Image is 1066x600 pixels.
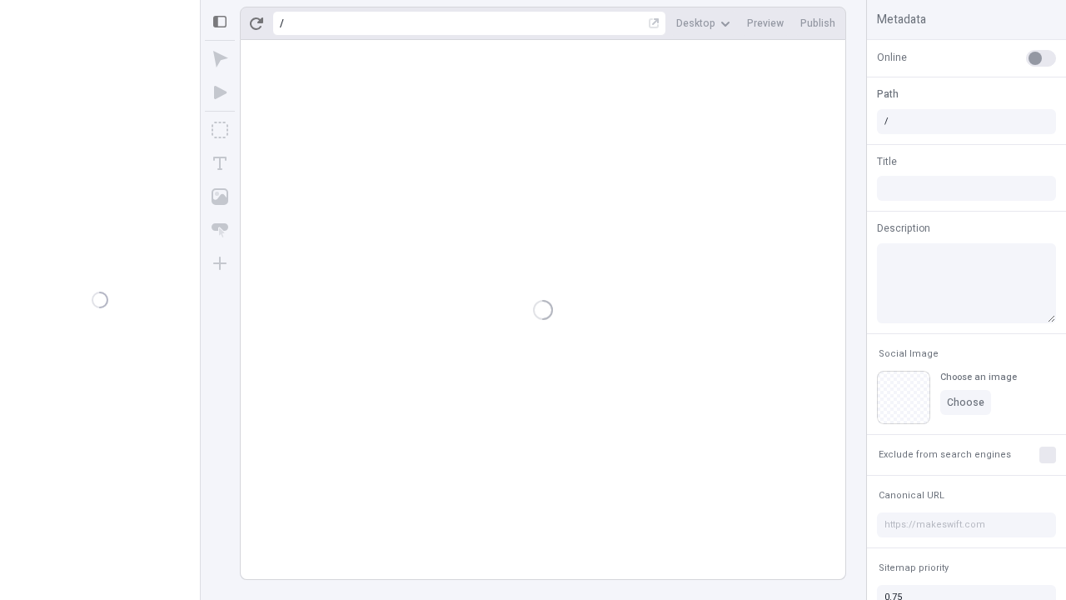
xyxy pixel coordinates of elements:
span: Publish [800,17,835,30]
button: Button [205,215,235,245]
span: Exclude from search engines [879,448,1011,461]
span: Title [877,154,897,169]
button: Exclude from search engines [875,445,1014,465]
button: Canonical URL [875,486,948,506]
button: Image [205,182,235,212]
button: Publish [794,11,842,36]
span: Path [877,87,899,102]
input: https://makeswift.com [877,512,1056,537]
span: Sitemap priority [879,562,949,574]
button: Preview [740,11,790,36]
span: Desktop [676,17,715,30]
button: Box [205,115,235,145]
button: Social Image [875,344,942,364]
button: Text [205,148,235,178]
span: Choose [947,396,984,409]
span: Social Image [879,347,939,360]
span: Canonical URL [879,489,944,502]
span: Preview [747,17,784,30]
button: Sitemap priority [875,558,952,578]
button: Desktop [670,11,737,36]
span: Online [877,50,907,65]
button: Choose [940,390,991,415]
div: Choose an image [940,371,1017,383]
span: Description [877,221,930,236]
div: / [280,17,284,30]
